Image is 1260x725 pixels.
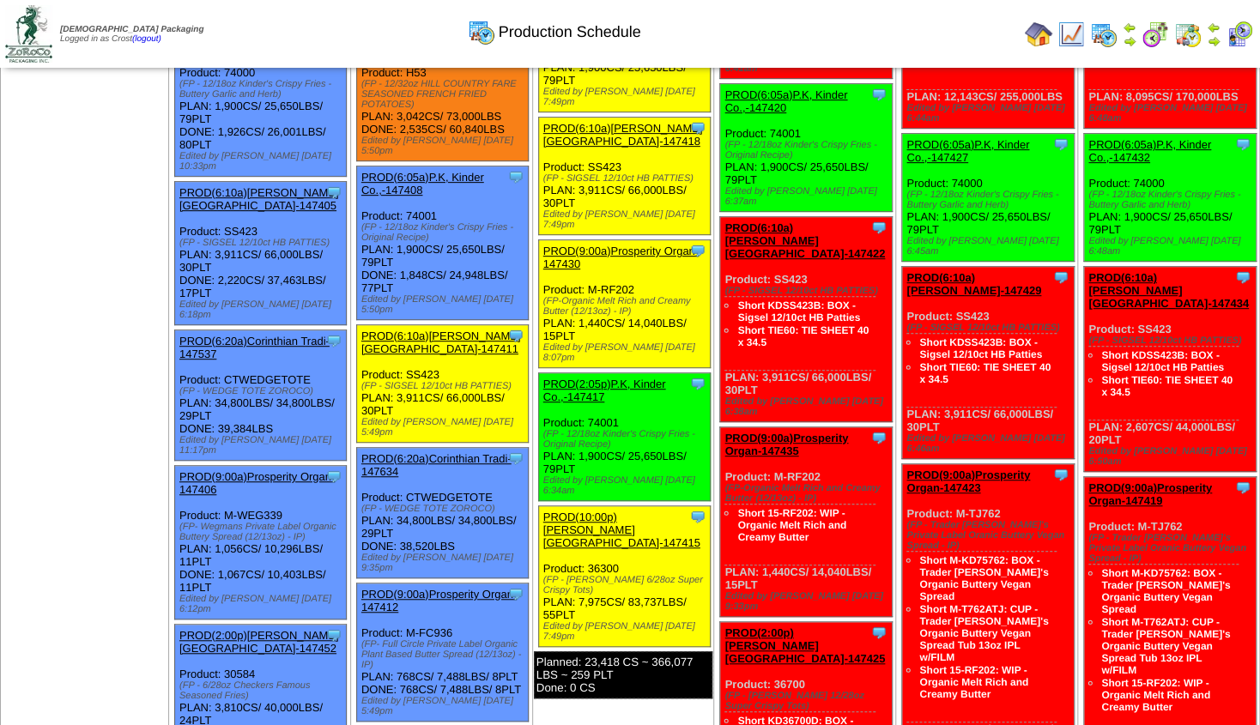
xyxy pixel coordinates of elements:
[543,429,710,450] div: (FP - 12/18oz Kinder's Crispy Fries - Original Recipe)
[724,140,891,160] div: (FP - 12/18oz Kinder's Crispy Fries - Original Recipe)
[1226,21,1253,48] img: calendarcustomer.gif
[538,240,710,368] div: Product: M-RF202 PLAN: 1,440CS / 14,040LBS / 15PLT
[724,626,885,665] a: PROD(2:00p)[PERSON_NAME][GEOGRAPHIC_DATA]-147425
[1234,269,1251,286] img: Tooltip
[1084,134,1256,262] div: Product: 74000 PLAN: 1,900CS / 25,650LBS / 79PLT
[538,506,710,647] div: Product: 36300 PLAN: 7,975CS / 83,737LBS / 55PLT
[1052,136,1069,153] img: Tooltip
[179,629,339,655] a: PROD(2:00p)[PERSON_NAME][GEOGRAPHIC_DATA]-147452
[906,271,1041,297] a: PROD(6:10a)[PERSON_NAME]-147429
[174,182,346,325] div: Product: SS423 PLAN: 3,911CS / 66,000LBS / 30PLT DONE: 2,220CS / 37,463LBS / 17PLT
[724,483,891,504] div: (FP-Organic Melt Rich and Creamy Butter (12/13oz) - IP)
[179,299,346,320] div: Edited by [PERSON_NAME] [DATE] 6:18pm
[870,219,887,236] img: Tooltip
[1101,616,1230,676] a: Short M-T762ATJ: CUP - Trader [PERSON_NAME]'s Organic Buttery Vegan Spread Tub 13oz IPL w/FILM
[720,217,892,422] div: Product: SS423 PLAN: 3,911CS / 66,000LBS / 30PLT
[720,84,892,212] div: Product: 74001 PLAN: 1,900CS / 25,650LBS / 79PLT
[361,417,528,438] div: Edited by [PERSON_NAME] [DATE] 5:49pm
[179,470,335,496] a: PROD(9:00a)Prosperity Organ-147406
[179,238,346,248] div: (FP - SIGSEL 12/10ct HB PATTIES)
[361,504,528,514] div: (FP - WEDGE TOTE ZOROCO)
[1207,34,1221,48] img: arrowright.gif
[325,626,342,643] img: Tooltip
[179,186,339,212] a: PROD(6:10a)[PERSON_NAME][GEOGRAPHIC_DATA]-147405
[361,79,528,110] div: (FP - 12/32oz HILL COUNTRY FARE SEASONED FRENCH FRIED POTATOES)
[1088,335,1255,346] div: (FP - SIGSEL 12/10ct HB PATTIES)
[356,23,528,161] div: Product: H53 PLAN: 3,042CS / 73,000LBS DONE: 2,535CS / 60,840LBS
[361,696,528,716] div: Edited by [PERSON_NAME] [DATE] 5:49pm
[179,386,346,396] div: (FP - WEDGE TOTE ZOROCO)
[1101,567,1230,615] a: Short M-KD75762: BOX - Trader [PERSON_NAME]'s Organic Buttery Vegan Spread
[361,381,528,391] div: (FP - SIGSEL 12/10ct HB PATTIES)
[361,294,528,315] div: Edited by [PERSON_NAME] [DATE] 5:50pm
[60,25,203,34] span: [DEMOGRAPHIC_DATA] Packaging
[361,452,512,478] a: PROD(6:20a)Corinthian Tradi-147634
[543,475,710,496] div: Edited by [PERSON_NAME] [DATE] 6:34am
[356,583,528,722] div: Product: M-FC936 PLAN: 768CS / 7,488LBS / 8PLT DONE: 768CS / 7,488LBS / 8PLT
[507,327,524,344] img: Tooltip
[60,25,203,44] span: Logged in as Crost
[1234,479,1251,496] img: Tooltip
[1088,138,1211,164] a: PROD(6:05a)P.K, Kinder Co.,-147432
[919,664,1028,700] a: Short 15-RF202: WIP - Organic Melt Rich and Creamy Butter
[325,184,342,201] img: Tooltip
[737,324,869,348] a: Short TIE60: TIE SHEET 40 x 34.5
[361,553,528,573] div: Edited by [PERSON_NAME] [DATE] 9:35pm
[179,594,346,614] div: Edited by [PERSON_NAME] [DATE] 6:12pm
[1142,21,1169,48] img: calendarblend.gif
[468,18,495,45] img: calendarprod.gif
[179,335,330,360] a: PROD(6:20a)Corinthian Tradi-147537
[1088,533,1255,564] div: (FP - Trader [PERSON_NAME]'s Private Label Oranic Buttery Vegan Spread - IP)
[724,286,891,296] div: (FP - SIGSEL 12/10ct HB PATTIES)
[5,5,52,63] img: zoroco-logo-small.webp
[499,23,641,41] span: Production Schedule
[1088,481,1212,507] a: PROD(9:00a)Prosperity Organ-147419
[179,79,346,100] div: (FP - 12/18oz Kinder's Crispy Fries - Buttery Garlic and Herb)
[902,134,1074,262] div: Product: 74000 PLAN: 1,900CS / 25,650LBS / 79PLT
[543,575,710,595] div: (FP - [PERSON_NAME] 6/28oz Super Crispy Tots)
[361,639,528,670] div: (FP- Full Circle Private Label Organic Plant Based Butter Spread (12/13oz) - IP)
[361,222,528,243] div: (FP - 12/18oz Kinder's Crispy Fries - Original Recipe)
[179,680,346,701] div: (FP - 6/28oz Checkers Famous Seasoned Fries)
[1025,21,1052,48] img: home.gif
[689,508,706,525] img: Tooltip
[906,138,1029,164] a: PROD(6:05a)P.K, Kinder Co.,-147427
[538,373,710,501] div: Product: 74001 PLAN: 1,900CS / 25,650LBS / 79PLT
[174,466,346,619] div: Product: M-WEG339 PLAN: 1,056CS / 10,296LBS / 11PLT DONE: 1,067CS / 10,403LBS / 11PLT
[356,166,528,320] div: Product: 74001 PLAN: 1,900CS / 25,650LBS / 79PLT DONE: 1,848CS / 24,948LBS / 77PLT
[724,221,885,260] a: PROD(6:10a)[PERSON_NAME][GEOGRAPHIC_DATA]-147422
[361,171,484,196] a: PROD(6:05a)P.K, Kinder Co.,-147408
[1101,677,1210,713] a: Short 15-RF202: WIP - Organic Melt Rich and Creamy Butter
[870,86,887,103] img: Tooltip
[919,603,1048,663] a: Short M-T762ATJ: CUP - Trader [PERSON_NAME]'s Organic Buttery Vegan Spread Tub 13oz IPL w/FILM
[361,329,521,355] a: PROD(6:10a)[PERSON_NAME][GEOGRAPHIC_DATA]-147411
[1088,236,1255,257] div: Edited by [PERSON_NAME] [DATE] 6:48am
[906,520,1073,551] div: (FP - Trader [PERSON_NAME]'s Private Label Oranic Buttery Vegan Spread - IP)
[724,591,891,612] div: Edited by [PERSON_NAME] [DATE] 9:33pm
[174,330,346,461] div: Product: CTWEDGETOTE PLAN: 34,800LBS / 34,800LBS / 29PLT DONE: 39,384LBS
[919,554,1048,602] a: Short M-KD75762: BOX - Trader [PERSON_NAME]'s Organic Buttery Vegan Spread
[543,209,710,230] div: Edited by [PERSON_NAME] [DATE] 7:49pm
[689,242,706,259] img: Tooltip
[179,522,346,542] div: (FP- Wegmans Private Label Organic Buttery Spread (12/13oz) - IP)
[534,651,713,698] div: Planned: 23,418 CS ~ 366,077 LBS ~ 259 PLT Done: 0 CS
[906,323,1073,333] div: (FP - SIGSEL 12/10ct HB PATTIES)
[906,433,1073,454] div: Edited by [PERSON_NAME] [DATE] 6:46am
[1101,349,1224,373] a: Short KDSS423B: BOX - Sigsel 12/10ct HB Patties
[870,624,887,641] img: Tooltip
[1084,267,1256,472] div: Product: SS423 PLAN: 2,607CS / 44,000LBS / 20PLT
[132,34,161,44] a: (logout)
[1088,190,1255,210] div: (FP - 12/18oz Kinder's Crispy Fries - Buttery Garlic and Herb)
[1234,136,1251,153] img: Tooltip
[919,336,1042,360] a: Short KDSS423B: BOX - Sigsel 12/10ct HB Patties
[1090,21,1118,48] img: calendarprod.gif
[689,119,706,136] img: Tooltip
[1207,21,1221,34] img: arrowleft.gif
[1057,21,1085,48] img: line_graph.gif
[179,151,346,172] div: Edited by [PERSON_NAME] [DATE] 10:33pm
[1052,466,1069,483] img: Tooltip
[507,585,524,602] img: Tooltip
[1123,34,1136,48] img: arrowright.gif
[356,448,528,578] div: Product: CTWEDGETOTE PLAN: 34,800LBS / 34,800LBS / 29PLT DONE: 38,520LBS
[689,375,706,392] img: Tooltip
